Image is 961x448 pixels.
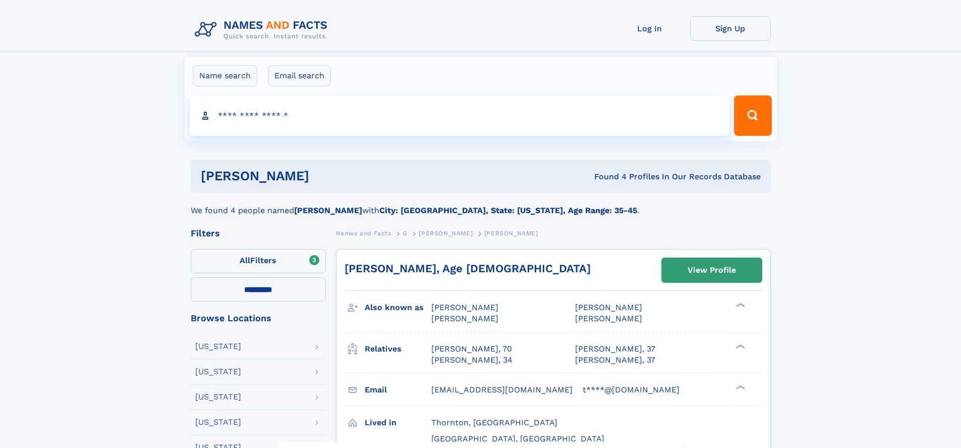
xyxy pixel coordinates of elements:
[195,393,241,401] div: [US_STATE]
[690,16,771,41] a: Sign Up
[431,355,513,366] a: [PERSON_NAME], 34
[191,229,326,238] div: Filters
[190,95,730,136] input: search input
[345,262,591,275] a: [PERSON_NAME], Age [DEMOGRAPHIC_DATA]
[431,303,498,312] span: [PERSON_NAME]
[451,171,761,182] div: Found 4 Profiles In Our Records Database
[195,342,241,351] div: [US_STATE]
[733,302,746,309] div: ❯
[431,314,498,323] span: [PERSON_NAME]
[191,16,336,43] img: Logo Names and Facts
[191,249,326,273] label: Filters
[431,434,604,443] span: [GEOGRAPHIC_DATA], [GEOGRAPHIC_DATA]
[575,303,642,312] span: [PERSON_NAME]
[193,65,257,86] label: Name search
[575,355,655,366] a: [PERSON_NAME], 37
[431,385,573,394] span: [EMAIL_ADDRESS][DOMAIN_NAME]
[365,340,431,358] h3: Relatives
[734,95,771,136] button: Search Button
[191,192,771,217] div: We found 4 people named with .
[191,314,326,323] div: Browse Locations
[195,418,241,426] div: [US_STATE]
[431,343,512,355] a: [PERSON_NAME], 70
[365,299,431,316] h3: Also known as
[575,314,642,323] span: [PERSON_NAME]
[688,259,736,282] div: View Profile
[379,206,637,215] b: City: [GEOGRAPHIC_DATA], State: [US_STATE], Age Range: 35-45
[365,414,431,431] h3: Lived in
[609,16,690,41] a: Log In
[484,230,538,237] span: [PERSON_NAME]
[419,230,473,237] span: [PERSON_NAME]
[336,227,391,239] a: Names and Facts
[733,384,746,390] div: ❯
[195,368,241,376] div: [US_STATE]
[419,227,473,239] a: [PERSON_NAME]
[431,418,557,427] span: Thornton, [GEOGRAPHIC_DATA]
[201,170,452,182] h1: [PERSON_NAME]
[403,227,408,239] a: G
[365,381,431,399] h3: Email
[575,343,655,355] a: [PERSON_NAME], 37
[403,230,408,237] span: G
[733,343,746,350] div: ❯
[268,65,331,86] label: Email search
[294,206,362,215] b: [PERSON_NAME]
[662,258,762,282] a: View Profile
[240,256,250,265] span: All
